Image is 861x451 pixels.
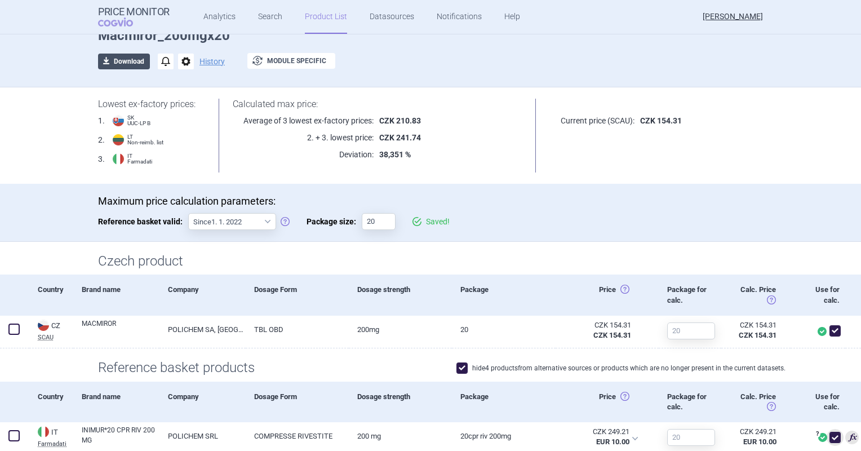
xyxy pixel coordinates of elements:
span: Reference basket valid: [98,213,188,230]
input: 20 [667,429,715,446]
a: POLICHEM SRL [159,422,246,450]
span: ? [814,431,820,437]
div: Price [556,275,659,315]
strong: Price Monitor [98,6,170,17]
a: COMPRESSE RIVESTITE [246,422,349,450]
input: Package size: [362,213,396,230]
strong: EUR 10.00 [743,437,776,446]
span: 3 . [98,153,105,165]
div: Company [159,382,246,422]
a: MACMIROR [82,319,159,339]
h1: Calculated max price: [233,99,522,109]
div: Package [452,382,555,422]
div: CZK 154.31 [730,320,776,330]
div: Package [452,275,555,315]
p: Current price (SCAU): [550,115,634,126]
div: Country [29,382,73,422]
strong: EUR 10.00 [596,437,629,446]
img: Lithuania [113,134,124,145]
button: Download [98,54,150,69]
span: LT Non-reimb. list [127,134,163,145]
label: hide 4 products from alternative sources or products which are no longer present in the current d... [456,362,785,374]
abbr: SP-CAU-010 Itálie nehrazené LP [563,427,629,447]
a: POLICHEM SA, [GEOGRAPHIC_DATA] [159,316,246,343]
span: SK UUC-LP B [127,115,150,126]
strong: CZK 241.74 [379,133,421,142]
a: 200MG [349,316,452,343]
strong: CZK 154.31 [593,331,631,339]
h1: Reference basket products [98,360,763,376]
span: 1 . [98,115,105,126]
span: COGVIO [98,17,149,26]
a: CZCZSCAU [29,319,73,341]
p: Deviation: [233,149,374,160]
div: CZK 249.21 [730,427,776,437]
div: Brand name [73,382,159,422]
input: 20 [667,322,715,339]
abbr: Česko ex-factory [564,320,631,341]
div: Calc. Price [721,275,790,315]
div: Dosage Form [246,382,349,422]
div: Use for calc. [790,382,845,422]
div: Package for calc. [659,275,721,315]
img: Italy [38,426,49,437]
a: CZK 154.31CZK 154.31 [721,316,790,345]
div: IT [38,426,73,439]
a: 200 MG [349,422,452,450]
div: Dosage Form [246,275,349,315]
a: TBL OBD [246,316,349,343]
strong: CZK 154.31 [640,116,682,125]
button: Module specific [247,53,335,69]
p: 2. + 3. lowest price: [233,132,374,143]
a: 20CPR RIV 200MG [452,422,555,450]
a: 20 [452,316,555,343]
div: Dosage strength [349,275,452,315]
div: Company [159,275,246,315]
abbr: SCAU [38,334,73,341]
a: INIMUR*20 CPR RIV 200 MG [82,425,159,445]
h1: Lowest ex-factory prices: [98,99,205,109]
img: Italy [113,153,124,165]
div: Calc. Price [721,382,790,422]
div: Dosage strength [349,382,452,422]
select: Reference basket valid: [188,213,276,230]
div: CZK 154.31 [564,320,631,330]
p: Average of 3 lowest ex-factory prices: [233,115,374,126]
button: History [199,58,225,65]
div: Saved! [412,213,469,230]
h1: Czech product [98,253,763,269]
div: CZK 249.21 [563,427,629,437]
a: Price MonitorCOGVIO [98,6,170,28]
span: Package size: [307,213,362,230]
strong: CZK 154.31 [739,331,776,339]
div: Country [29,275,73,315]
span: 2 . [98,134,105,145]
div: CZ [38,320,73,332]
span: 3rd lowest price [845,431,859,444]
strong: CZK 210.83 [379,116,421,125]
strong: 38,351 % [379,150,411,159]
a: ITITFarmadati [29,425,73,447]
img: Slovakia [113,115,124,126]
p: Maximum price calculation parameters: [98,195,763,207]
div: Use for calc. [790,275,845,315]
div: Price [556,382,659,422]
h1: Macmiror_200mgx20 [98,28,763,44]
span: IT Farmadati [127,153,152,165]
div: Brand name [73,275,159,315]
abbr: Farmadati [38,441,73,447]
img: Czech Republic [38,320,49,331]
div: Package for calc. [659,382,721,422]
